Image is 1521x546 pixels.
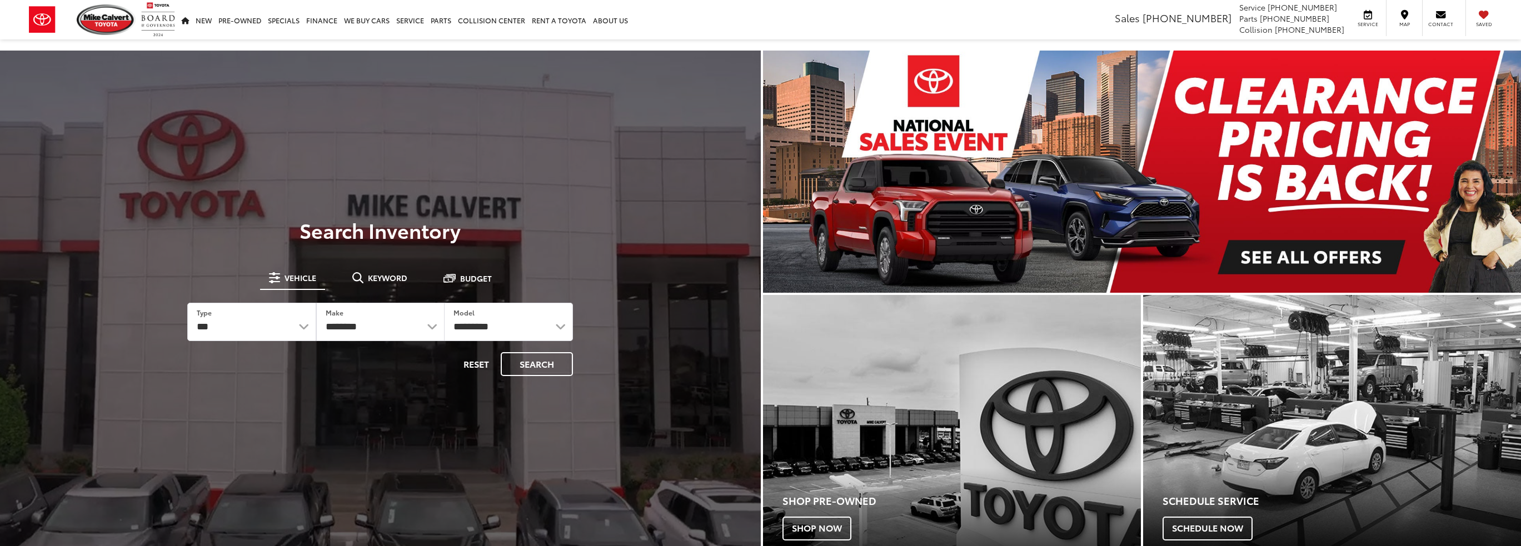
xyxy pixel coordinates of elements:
[1392,21,1417,28] span: Map
[1239,13,1258,24] span: Parts
[1472,21,1496,28] span: Saved
[47,219,714,241] h3: Search Inventory
[1143,11,1231,25] span: [PHONE_NUMBER]
[782,495,1141,507] h4: Shop Pre-Owned
[77,4,136,35] img: Mike Calvert Toyota
[1239,24,1273,35] span: Collision
[782,517,851,540] span: Shop Now
[368,274,407,282] span: Keyword
[1163,495,1521,507] h4: Schedule Service
[453,308,475,317] label: Model
[197,308,212,317] label: Type
[285,274,316,282] span: Vehicle
[1355,21,1380,28] span: Service
[1428,21,1453,28] span: Contact
[454,352,498,376] button: Reset
[1115,11,1140,25] span: Sales
[1260,13,1329,24] span: [PHONE_NUMBER]
[460,274,492,282] span: Budget
[1275,24,1344,35] span: [PHONE_NUMBER]
[1239,2,1265,13] span: Service
[1163,517,1253,540] span: Schedule Now
[326,308,343,317] label: Make
[1268,2,1337,13] span: [PHONE_NUMBER]
[501,352,573,376] button: Search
